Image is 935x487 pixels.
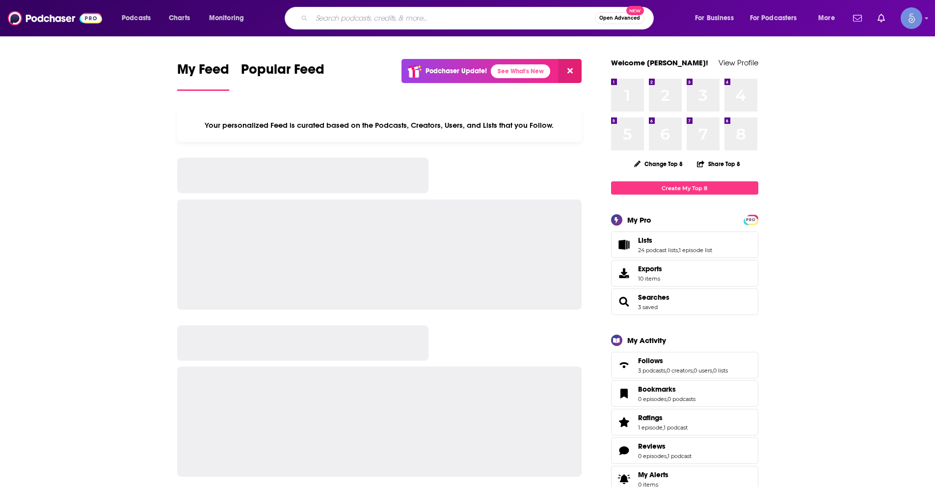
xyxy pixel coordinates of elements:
a: PRO [745,216,757,223]
div: My Pro [627,215,651,225]
button: open menu [688,10,746,26]
span: Logged in as Spiral5-G1 [901,7,922,29]
span: , [666,367,667,374]
span: , [663,424,664,431]
a: Lists [638,236,712,245]
a: 1 episode list [679,247,712,254]
a: See What's New [491,64,550,78]
span: My Alerts [638,470,668,479]
span: Bookmarks [611,380,758,407]
span: Ratings [611,409,758,435]
a: 1 episode [638,424,663,431]
span: Charts [169,11,190,25]
a: 0 creators [667,367,693,374]
span: Ratings [638,413,663,422]
a: 1 podcast [664,424,688,431]
span: , [667,453,668,459]
a: Ratings [614,415,634,429]
a: 24 podcast lists [638,247,678,254]
a: Show notifications dropdown [874,10,889,27]
button: open menu [744,10,811,26]
button: Show profile menu [901,7,922,29]
span: Lists [611,231,758,258]
a: 3 podcasts [638,367,666,374]
a: 1 podcast [668,453,692,459]
button: Open AdvancedNew [595,12,644,24]
input: Search podcasts, credits, & more... [312,10,595,26]
a: View Profile [719,58,758,67]
a: My Feed [177,61,229,91]
a: 0 podcasts [668,396,695,402]
a: 0 users [694,367,712,374]
img: User Profile [901,7,922,29]
span: Podcasts [122,11,151,25]
span: Reviews [638,442,666,451]
span: My Alerts [614,472,634,486]
span: Searches [611,288,758,315]
div: My Activity [627,336,666,345]
a: Searches [638,293,669,302]
a: Follows [638,356,728,365]
span: For Podcasters [750,11,797,25]
span: 10 items [638,275,662,282]
span: My Feed [177,61,229,84]
div: Search podcasts, credits, & more... [294,7,663,29]
a: Searches [614,295,634,309]
button: open menu [811,10,847,26]
button: Change Top 8 [628,158,689,170]
a: Ratings [638,413,688,422]
a: 0 episodes [638,453,667,459]
a: 3 saved [638,304,658,311]
a: Reviews [638,442,692,451]
div: Your personalized Feed is curated based on the Podcasts, Creators, Users, and Lists that you Follow. [177,109,582,142]
span: Follows [611,352,758,378]
span: Follows [638,356,663,365]
button: open menu [115,10,163,26]
span: , [667,396,668,402]
span: For Business [695,11,734,25]
span: , [678,247,679,254]
span: Exports [614,266,634,280]
span: Reviews [611,437,758,464]
a: 0 episodes [638,396,667,402]
p: Podchaser Update! [426,67,487,75]
a: Create My Top 8 [611,181,758,195]
span: , [693,367,694,374]
span: , [712,367,713,374]
button: Share Top 8 [696,154,741,173]
a: Bookmarks [614,387,634,401]
a: Welcome [PERSON_NAME]! [611,58,708,67]
a: Follows [614,358,634,372]
span: Monitoring [209,11,244,25]
a: Show notifications dropdown [849,10,866,27]
a: Popular Feed [241,61,324,91]
a: Lists [614,238,634,252]
a: Reviews [614,444,634,458]
a: Charts [162,10,196,26]
a: Exports [611,260,758,286]
span: Exports [638,264,662,273]
button: open menu [202,10,257,26]
img: Podchaser - Follow, Share and Rate Podcasts [8,9,102,28]
span: More [818,11,835,25]
span: Open Advanced [599,16,640,21]
span: Bookmarks [638,385,676,394]
span: Popular Feed [241,61,324,84]
a: 0 lists [713,367,728,374]
span: New [626,6,644,15]
a: Bookmarks [638,385,695,394]
span: Lists [638,236,652,245]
